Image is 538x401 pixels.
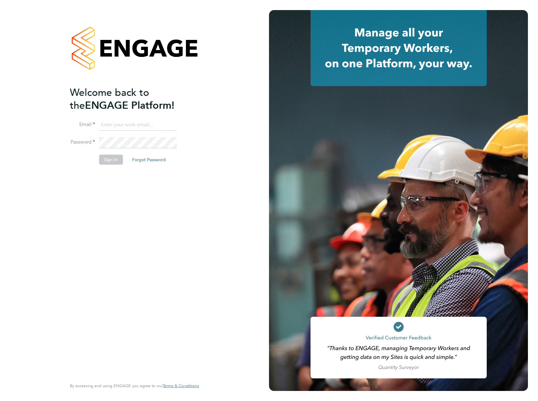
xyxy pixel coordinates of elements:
label: Password [70,139,95,146]
label: Email [70,121,95,128]
input: Enter your work email... [99,119,177,131]
a: Terms & Conditions [163,383,199,388]
button: Forgot Password [127,155,171,165]
h2: ENGAGE Platform! [70,86,193,112]
button: Sign In [99,155,123,165]
span: Welcome back to the [70,86,149,112]
span: By accessing and using ENGAGE you agree to our [70,383,199,388]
